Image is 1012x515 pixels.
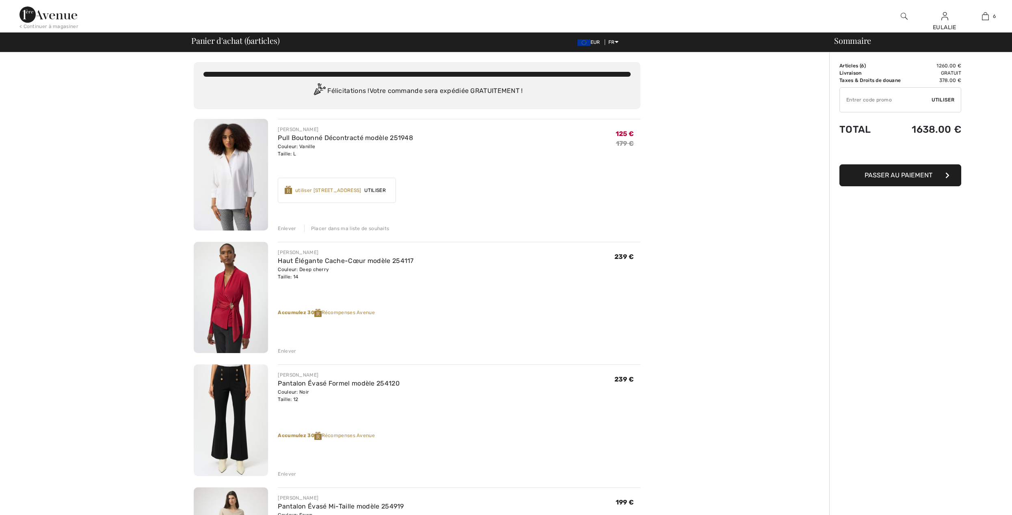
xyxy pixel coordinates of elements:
strong: Accumulez 30 [278,433,321,438]
span: Utiliser [361,187,389,194]
td: Taxes & Droits de douane [839,77,907,84]
div: Enlever [278,225,296,232]
input: Code promo [840,88,932,112]
img: Haut Élégante Cache-Cœur modèle 254117 [194,242,268,353]
div: [PERSON_NAME] [278,371,400,379]
div: Placer dans ma liste de souhaits [304,225,389,232]
strong: Accumulez 30 [278,310,321,315]
img: Pull Boutonné Décontracté modèle 251948 [194,119,268,231]
td: Livraison [839,69,907,77]
span: 6 [993,13,996,20]
span: FR [608,39,618,45]
div: [PERSON_NAME] [278,494,404,502]
a: Haut Élégante Cache-Cœur modèle 254117 [278,257,413,265]
span: EUR [577,39,603,45]
div: [PERSON_NAME] [278,249,413,256]
img: Mes infos [941,11,948,21]
div: Couleur: Vanille Taille: L [278,143,413,157]
div: Enlever [278,470,296,478]
span: Passer au paiement [865,171,932,179]
img: Congratulation2.svg [311,83,327,99]
span: 199 € [616,498,634,506]
div: Enlever [278,347,296,355]
div: Sommaire [824,37,1007,45]
div: Récompenses Avenue [278,309,640,317]
span: Utiliser [932,96,954,103]
a: Se connecter [941,12,948,20]
img: 1ère Avenue [19,6,77,23]
td: 1260.00 € [907,62,961,69]
div: Couleur: Deep cherry Taille: 14 [278,266,413,280]
s: 179 € [616,140,634,147]
img: Mon panier [982,11,989,21]
img: Reward-Logo.svg [314,309,322,317]
div: Félicitations ! Votre commande sera expédiée GRATUITEMENT ! [203,83,631,99]
td: Total [839,116,907,143]
td: 378.00 € [907,77,961,84]
a: Pull Boutonné Décontracté modèle 251948 [278,134,413,142]
img: recherche [901,11,908,21]
div: Récompenses Avenue [278,432,640,440]
a: Pantalon Évasé Mi-Taille modèle 254919 [278,502,404,510]
span: 125 € [616,130,634,138]
div: EULALIE [925,23,964,32]
button: Passer au paiement [839,164,961,186]
iframe: PayPal [839,143,961,162]
span: 6 [861,63,864,69]
a: Pantalon Évasé Formel modèle 254120 [278,379,400,387]
img: Pantalon Évasé Formel modèle 254120 [194,364,268,476]
td: 1638.00 € [907,116,961,143]
span: Panier d'achat ( articles) [191,37,279,45]
div: utiliser [STREET_ADDRESS] [295,187,361,194]
img: Reward-Logo.svg [285,186,292,194]
span: 239 € [614,253,634,261]
span: 6 [247,34,251,45]
img: Reward-Logo.svg [314,432,322,440]
a: 6 [965,11,1005,21]
span: 239 € [614,375,634,383]
td: Articles ( ) [839,62,907,69]
td: Gratuit [907,69,961,77]
div: Couleur: Noir Taille: 12 [278,388,400,403]
img: Euro [577,39,590,46]
div: < Continuer à magasiner [19,23,78,30]
div: [PERSON_NAME] [278,126,413,133]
